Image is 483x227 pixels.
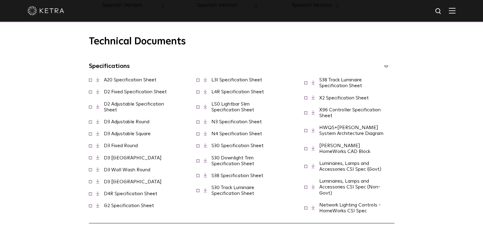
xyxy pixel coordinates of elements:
img: ketra-logo-2019-white [27,6,64,15]
a: S38 Specification Sheet [211,173,263,178]
a: Network Lighting Controls - HomeWorks CSI Spec [319,203,381,213]
a: D3 Wall Wash Round [104,167,150,172]
a: S30 Specification Sheet [211,143,264,148]
a: L3I Specification Sheet [211,77,262,82]
img: Hamburger%20Nav.svg [449,8,456,13]
a: X96 Controller Specification Sheet [319,107,381,118]
a: Luminaires, Lamps and Accessories CSI Spec (Govt) [319,161,381,172]
a: D3 [GEOGRAPHIC_DATA] [104,179,162,184]
a: Luminaires, Lamps and Accessories CSI Spec (Non-Govt) [319,179,380,195]
a: D2 Fixed Specification Sheet [104,89,167,94]
img: search icon [435,8,442,15]
a: [PERSON_NAME] HomeWorks CAD Block [319,143,370,154]
a: D3 Adjustable Round [104,119,149,124]
a: D3 Adjustable Square [104,131,151,136]
a: LS0 Lightbar Slim Specification Sheet [211,102,254,112]
a: L4R Specification Sheet [211,89,264,94]
a: D3 Fixed Round [104,143,138,148]
a: HWQS+[PERSON_NAME] System Architecture Diagram [319,125,383,136]
a: S38 Track Luminaire Specification Sheet [319,77,362,88]
a: S30 Downlight Trim Specification Sheet [211,155,254,166]
a: D3 [GEOGRAPHIC_DATA] [104,155,162,160]
a: N4 Specification Sheet [211,131,262,136]
a: D4R Specification Sheet [104,191,157,196]
a: N3 Specification Sheet [211,119,262,124]
span: Specifications [89,63,130,69]
a: G2 Specification Sheet [104,203,154,208]
a: S30 Track Luminaire Specification Sheet [211,185,254,196]
a: D2 Adjustable Specification Sheet [104,102,164,112]
a: A20 Specification Sheet [104,77,156,82]
a: X2 Specification Sheet [319,95,369,100]
h3: Technical Documents [89,36,394,47]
